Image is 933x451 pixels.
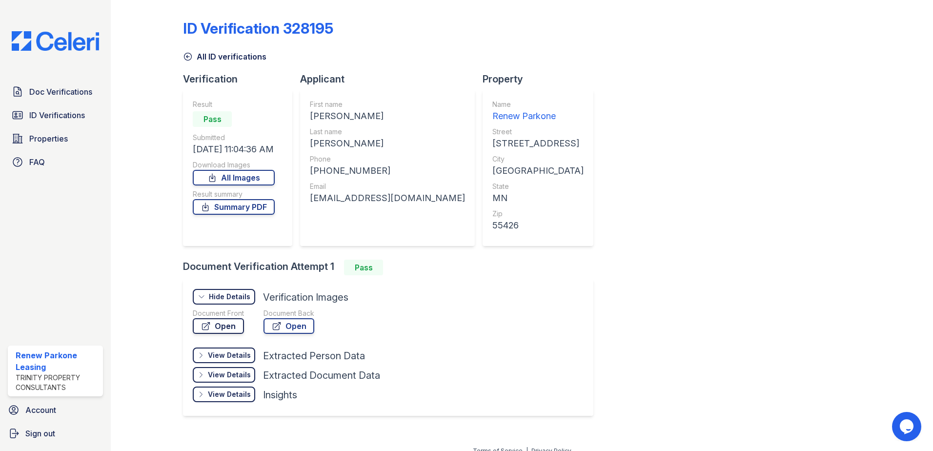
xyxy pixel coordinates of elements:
a: Open [264,318,314,334]
div: Zip [492,209,584,219]
div: Applicant [300,72,483,86]
a: Account [4,400,107,420]
div: Submitted [193,133,275,143]
div: [PERSON_NAME] [310,137,465,150]
div: Hide Details [209,292,250,302]
span: Account [25,404,56,416]
div: Extracted Person Data [263,349,365,363]
span: Sign out [25,428,55,439]
a: Sign out [4,424,107,443]
div: Verification Images [263,290,348,304]
a: FAQ [8,152,103,172]
div: Document Verification Attempt 1 [183,260,601,275]
div: Renew Parkone [492,109,584,123]
div: Verification [183,72,300,86]
span: Doc Verifications [29,86,92,98]
div: Document Back [264,308,314,318]
div: City [492,154,584,164]
div: [STREET_ADDRESS] [492,137,584,150]
div: 55426 [492,219,584,232]
div: [EMAIL_ADDRESS][DOMAIN_NAME] [310,191,465,205]
div: Property [483,72,601,86]
div: [DATE] 11:04:36 AM [193,143,275,156]
div: ID Verification 328195 [183,20,333,37]
div: View Details [208,389,251,399]
div: Name [492,100,584,109]
div: Renew Parkone Leasing [16,349,99,373]
a: ID Verifications [8,105,103,125]
div: View Details [208,370,251,380]
div: [PHONE_NUMBER] [310,164,465,178]
div: Result [193,100,275,109]
div: Document Front [193,308,244,318]
div: Pass [193,111,232,127]
div: [PERSON_NAME] [310,109,465,123]
a: Summary PDF [193,199,275,215]
div: Email [310,182,465,191]
div: Street [492,127,584,137]
div: First name [310,100,465,109]
a: Doc Verifications [8,82,103,102]
span: ID Verifications [29,109,85,121]
iframe: chat widget [892,412,923,441]
div: Download Images [193,160,275,170]
div: View Details [208,350,251,360]
div: [GEOGRAPHIC_DATA] [492,164,584,178]
a: All Images [193,170,275,185]
div: State [492,182,584,191]
div: Last name [310,127,465,137]
div: Pass [344,260,383,275]
div: Result summary [193,189,275,199]
div: Phone [310,154,465,164]
div: Insights [263,388,297,402]
span: Properties [29,133,68,144]
div: Extracted Document Data [263,369,380,382]
a: Name Renew Parkone [492,100,584,123]
a: Properties [8,129,103,148]
div: Trinity Property Consultants [16,373,99,392]
span: FAQ [29,156,45,168]
a: Open [193,318,244,334]
a: All ID verifications [183,51,266,62]
div: MN [492,191,584,205]
img: CE_Logo_Blue-a8612792a0a2168367f1c8372b55b34899dd931a85d93a1a3d3e32e68fde9ad4.png [4,31,107,51]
